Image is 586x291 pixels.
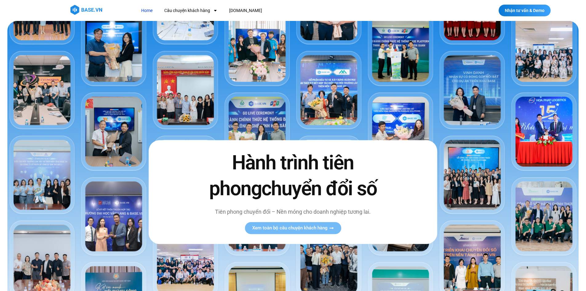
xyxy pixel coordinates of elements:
p: Tiên phong chuyển đổi – Nền móng cho doanh nghiệp tương lai. [196,208,390,216]
span: Xem toàn bộ câu chuyện khách hàng [252,226,328,230]
a: Home [137,5,157,16]
a: [DOMAIN_NAME] [225,5,267,16]
nav: Menu [137,5,375,16]
span: chuyển đổi số [261,177,377,200]
a: Xem toàn bộ câu chuyện khách hàng [245,222,341,234]
h2: Hành trình tiên phong [196,150,390,201]
a: Câu chuyện khách hàng [160,5,222,16]
span: Nhận tư vấn & Demo [505,8,544,13]
a: Nhận tư vấn & Demo [499,5,551,16]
